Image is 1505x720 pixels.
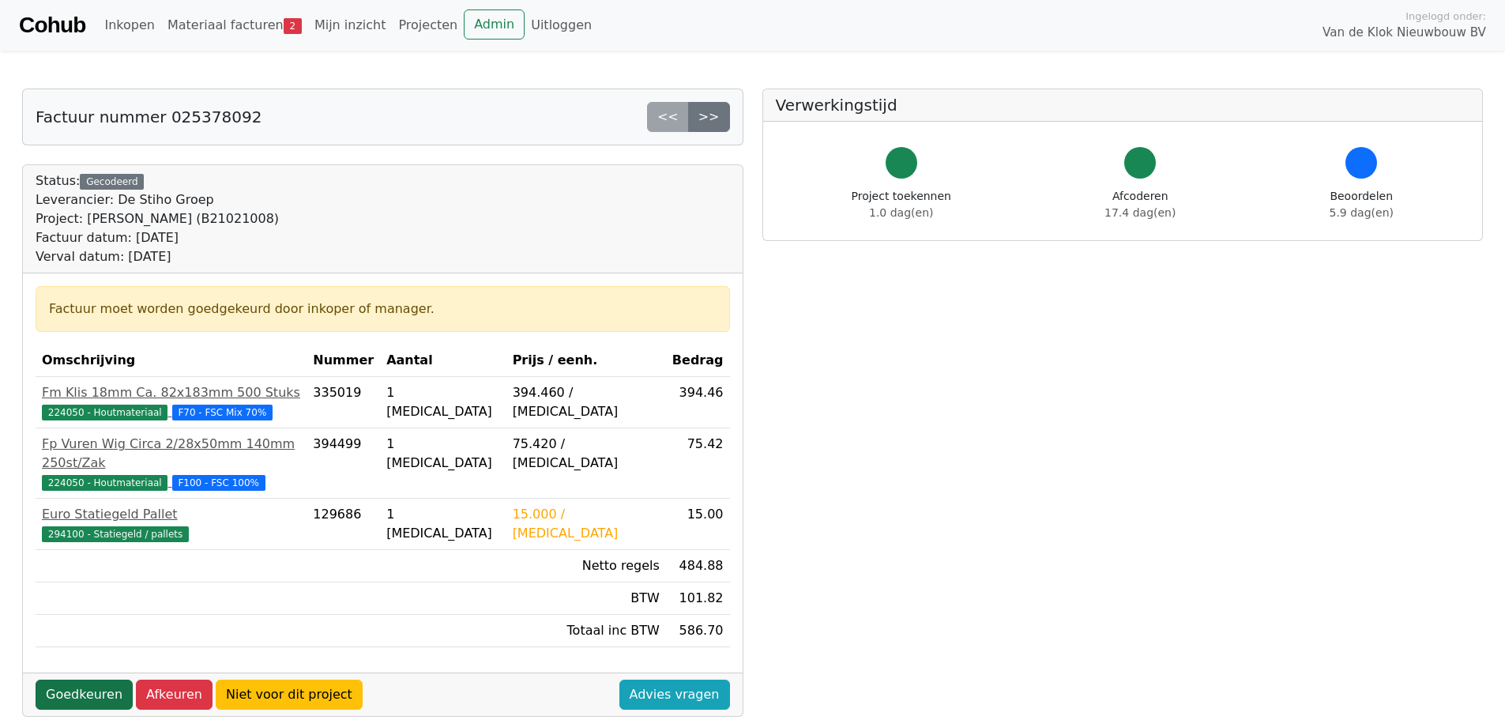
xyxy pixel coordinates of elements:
[513,383,660,421] div: 394.460 / [MEDICAL_DATA]
[666,615,730,647] td: 586.70
[307,377,380,428] td: 335019
[307,345,380,377] th: Nummer
[852,188,951,221] div: Project toekennen
[386,505,499,543] div: 1 [MEDICAL_DATA]
[42,505,300,543] a: Euro Statiegeld Pallet294100 - Statiegeld / pallets
[666,377,730,428] td: 394.46
[216,680,363,710] a: Niet voor dit project
[464,9,525,40] a: Admin
[42,435,300,492] a: Fp Vuren Wig Circa 2/28x50mm 140mm 250st/Zak224050 - Houtmateriaal F100 - FSC 100%
[307,428,380,499] td: 394499
[308,9,393,41] a: Mijn inzicht
[525,9,598,41] a: Uitloggen
[392,9,464,41] a: Projecten
[42,383,300,421] a: Fm Klis 18mm Ca. 82x183mm 500 Stuks224050 - Houtmateriaal F70 - FSC Mix 70%
[619,680,730,710] a: Advies vragen
[42,475,167,491] span: 224050 - Houtmateriaal
[506,615,666,647] td: Totaal inc BTW
[98,9,160,41] a: Inkopen
[1405,9,1486,24] span: Ingelogd onder:
[1104,188,1176,221] div: Afcoderen
[506,582,666,615] td: BTW
[513,435,660,473] div: 75.420 / [MEDICAL_DATA]
[136,680,213,710] a: Afkeuren
[666,499,730,550] td: 15.00
[1104,206,1176,219] span: 17.4 dag(en)
[172,405,273,420] span: F70 - FSC Mix 70%
[36,680,133,710] a: Goedkeuren
[36,247,279,266] div: Verval datum: [DATE]
[666,582,730,615] td: 101.82
[36,190,279,209] div: Leverancier: De Stiho Groep
[666,428,730,499] td: 75.42
[1330,206,1394,219] span: 5.9 dag(en)
[42,505,300,524] div: Euro Statiegeld Pallet
[42,383,300,402] div: Fm Klis 18mm Ca. 82x183mm 500 Stuks
[869,206,933,219] span: 1.0 dag(en)
[49,300,717,319] div: Factuur moet worden goedgekeurd door inkoper of manager.
[666,345,730,377] th: Bedrag
[776,96,1470,115] h5: Verwerkingstijd
[161,9,308,41] a: Materiaal facturen2
[1323,24,1486,42] span: Van de Klok Nieuwbouw BV
[688,102,730,132] a: >>
[1330,188,1394,221] div: Beoordelen
[307,499,380,550] td: 129686
[284,18,302,34] span: 2
[36,228,279,247] div: Factuur datum: [DATE]
[36,345,307,377] th: Omschrijving
[42,435,300,473] div: Fp Vuren Wig Circa 2/28x50mm 140mm 250st/Zak
[42,526,189,542] span: 294100 - Statiegeld / pallets
[386,435,499,473] div: 1 [MEDICAL_DATA]
[36,107,261,126] h5: Factuur nummer 025378092
[172,475,265,491] span: F100 - FSC 100%
[506,550,666,582] td: Netto regels
[19,6,85,44] a: Cohub
[666,550,730,582] td: 484.88
[36,172,279,266] div: Status:
[380,345,506,377] th: Aantal
[506,345,666,377] th: Prijs / eenh.
[36,209,279,228] div: Project: [PERSON_NAME] (B21021008)
[386,383,499,421] div: 1 [MEDICAL_DATA]
[80,174,144,190] div: Gecodeerd
[42,405,167,420] span: 224050 - Houtmateriaal
[513,505,660,543] div: 15.000 / [MEDICAL_DATA]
